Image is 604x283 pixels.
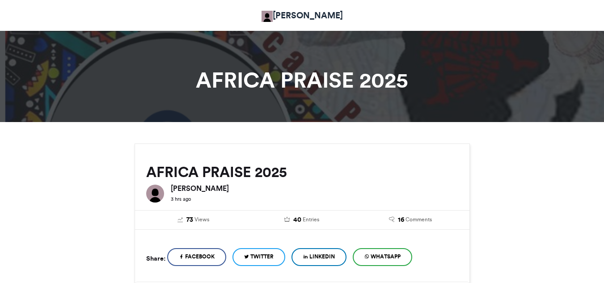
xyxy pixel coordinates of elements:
small: 3 hrs ago [171,196,191,202]
img: GRACE PETER [146,185,164,203]
a: 16 Comments [363,215,458,225]
img: GRACE PETER [262,11,273,22]
span: 40 [293,215,301,225]
a: WhatsApp [353,248,412,266]
span: Twitter [250,253,274,261]
span: Entries [303,215,319,224]
a: Facebook [167,248,226,266]
a: 40 Entries [254,215,350,225]
h1: AFRICA PRAISE 2025 [54,69,550,91]
span: Comments [405,215,432,224]
a: 73 Views [146,215,241,225]
span: LinkedIn [309,253,335,261]
span: Views [194,215,209,224]
a: LinkedIn [291,248,346,266]
span: 16 [398,215,404,225]
h6: [PERSON_NAME] [171,185,458,192]
span: Facebook [185,253,215,261]
span: WhatsApp [371,253,401,261]
h2: AFRICA PRAISE 2025 [146,164,458,180]
a: Twitter [232,248,285,266]
a: [PERSON_NAME] [262,9,343,22]
span: 73 [186,215,193,225]
h5: Share: [146,253,165,264]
